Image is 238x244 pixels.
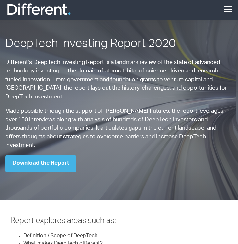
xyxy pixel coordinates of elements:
[6,3,71,16] img: Different Funds
[23,232,228,240] li: Definition / Scope of DeepTech
[5,58,233,101] p: Different’s DeepTech Investing Report is a landmark review of the state of advanced technology in...
[5,107,233,150] p: Made possible through the support of [PERSON_NAME] Futures, the report leverages over 150 intervi...
[5,155,76,173] a: Download the Report
[5,36,233,53] h1: DeepTech Investing Report 2020
[10,216,228,227] h3: Report explores areas such as:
